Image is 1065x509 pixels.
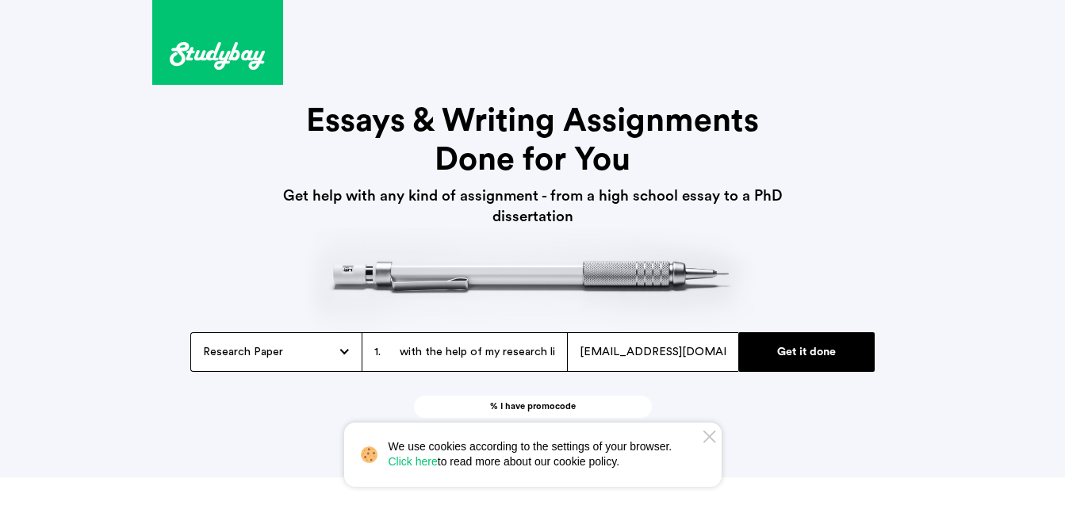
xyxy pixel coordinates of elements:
a: Click here [389,454,438,470]
span: We use cookies according to the settings of your browser. to read more about our cookie policy. [389,439,683,470]
h3: Get help with any kind of assignment - from a high school essay to a PhD dissertation [247,186,818,228]
input: Your email [567,332,738,372]
input: Get it done [738,332,875,372]
input: Name the project [362,332,567,372]
img: logo.svg [170,42,265,71]
span: Research Paper [203,345,283,359]
a: % I have promocode [414,396,652,418]
h1: Essays & Writing Assignments Done for You [265,102,800,180]
img: header-pict.png [305,228,761,331]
